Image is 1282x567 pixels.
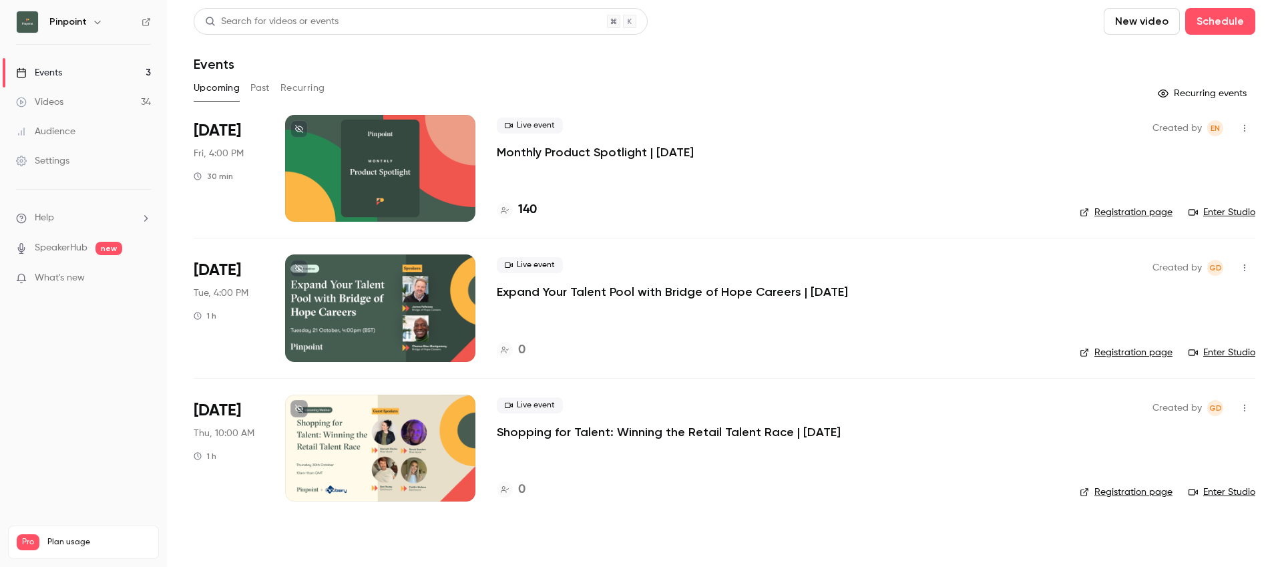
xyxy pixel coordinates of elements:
[194,311,216,321] div: 1 h
[518,201,537,219] h4: 140
[1189,206,1255,219] a: Enter Studio
[194,77,240,99] button: Upcoming
[17,534,39,550] span: Pro
[497,118,563,134] span: Live event
[17,11,38,33] img: Pinpoint
[16,96,63,109] div: Videos
[1207,260,1223,276] span: Gemma Dore
[35,271,85,285] span: What's new
[1080,206,1172,219] a: Registration page
[1152,120,1202,136] span: Created by
[194,400,241,421] span: [DATE]
[194,451,216,461] div: 1 h
[497,144,694,160] a: Monthly Product Spotlight | [DATE]
[95,242,122,255] span: new
[1185,8,1255,35] button: Schedule
[16,125,75,138] div: Audience
[518,341,525,359] h4: 0
[194,427,254,440] span: Thu, 10:00 AM
[1189,486,1255,499] a: Enter Studio
[497,284,848,300] a: Expand Your Talent Pool with Bridge of Hope Careers | [DATE]
[250,77,270,99] button: Past
[1080,486,1172,499] a: Registration page
[135,272,151,285] iframe: Noticeable Trigger
[205,15,339,29] div: Search for videos or events
[194,260,241,281] span: [DATE]
[1080,346,1172,359] a: Registration page
[1207,400,1223,416] span: Gemma Dore
[1152,400,1202,416] span: Created by
[497,341,525,359] a: 0
[47,537,150,548] span: Plan usage
[194,171,233,182] div: 30 min
[16,211,151,225] li: help-dropdown-opener
[1209,400,1222,416] span: GD
[280,77,325,99] button: Recurring
[194,56,234,72] h1: Events
[1152,83,1255,104] button: Recurring events
[1211,120,1220,136] span: EN
[194,147,244,160] span: Fri, 4:00 PM
[497,481,525,499] a: 0
[16,66,62,79] div: Events
[497,201,537,219] a: 140
[16,154,69,168] div: Settings
[194,395,264,502] div: Oct 30 Thu, 10:00 AM (Europe/London)
[35,241,87,255] a: SpeakerHub
[1207,120,1223,136] span: Emily Newton-Smith
[1189,346,1255,359] a: Enter Studio
[1104,8,1180,35] button: New video
[194,115,264,222] div: Oct 17 Fri, 4:00 PM (Europe/London)
[194,254,264,361] div: Oct 21 Tue, 4:00 PM (Europe/London)
[1209,260,1222,276] span: GD
[194,120,241,142] span: [DATE]
[49,15,87,29] h6: Pinpoint
[1152,260,1202,276] span: Created by
[194,287,248,300] span: Tue, 4:00 PM
[497,424,841,440] a: Shopping for Talent: Winning the Retail Talent Race | [DATE]
[497,397,563,413] span: Live event
[497,257,563,273] span: Live event
[35,211,54,225] span: Help
[518,481,525,499] h4: 0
